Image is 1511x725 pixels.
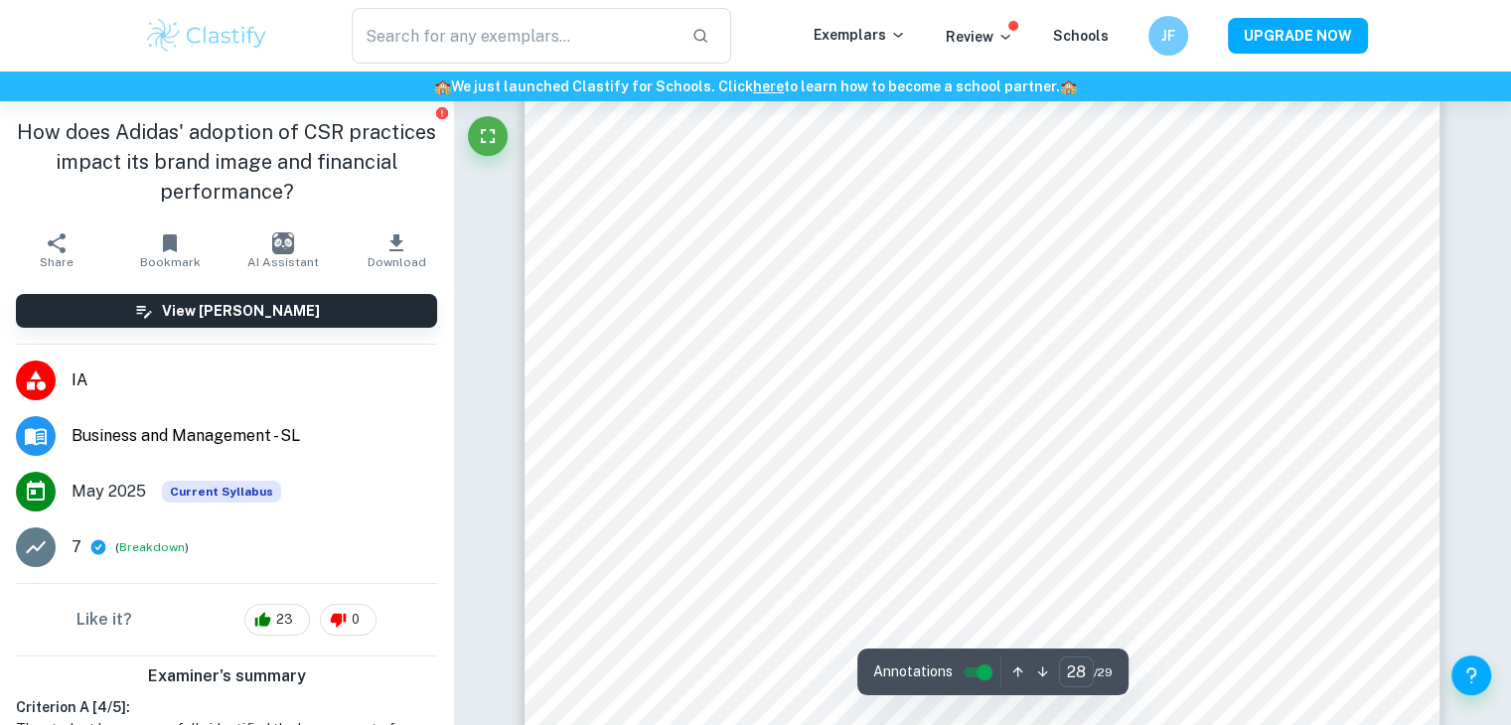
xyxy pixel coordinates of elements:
[115,538,189,557] span: ( )
[265,610,304,630] span: 23
[873,661,953,682] span: Annotations
[16,294,437,328] button: View [PERSON_NAME]
[244,604,310,636] div: 23
[162,300,320,322] h6: View [PERSON_NAME]
[72,368,437,392] span: IA
[140,255,201,269] span: Bookmark
[162,481,281,503] span: Current Syllabus
[1228,18,1368,54] button: UPGRADE NOW
[272,232,294,254] img: AI Assistant
[946,26,1013,48] p: Review
[341,610,371,630] span: 0
[1060,78,1077,94] span: 🏫
[8,664,445,688] h6: Examiner's summary
[16,117,437,207] h1: How does Adidas' adoption of CSR practices impact its brand image and financial performance?
[40,255,74,269] span: Share
[113,222,227,278] button: Bookmark
[434,78,451,94] span: 🏫
[119,538,185,556] button: Breakdown
[1094,663,1113,681] span: / 29
[1451,655,1491,695] button: Help and Feedback
[144,16,270,56] img: Clastify logo
[1053,28,1109,44] a: Schools
[352,8,677,64] input: Search for any exemplars...
[814,24,906,46] p: Exemplars
[434,105,449,120] button: Report issue
[247,255,319,269] span: AI Assistant
[368,255,426,269] span: Download
[72,424,437,448] span: Business and Management - SL
[753,78,784,94] a: here
[76,608,132,632] h6: Like it?
[340,222,453,278] button: Download
[16,696,437,718] h6: Criterion A [ 4 / 5 ]:
[4,75,1507,97] h6: We just launched Clastify for Schools. Click to learn how to become a school partner.
[1148,16,1188,56] button: JF
[72,535,81,559] p: 7
[227,222,340,278] button: AI Assistant
[320,604,377,636] div: 0
[468,116,508,156] button: Fullscreen
[1156,25,1179,47] h6: JF
[162,481,281,503] div: This exemplar is based on the current syllabus. Feel free to refer to it for inspiration/ideas wh...
[72,480,146,504] span: May 2025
